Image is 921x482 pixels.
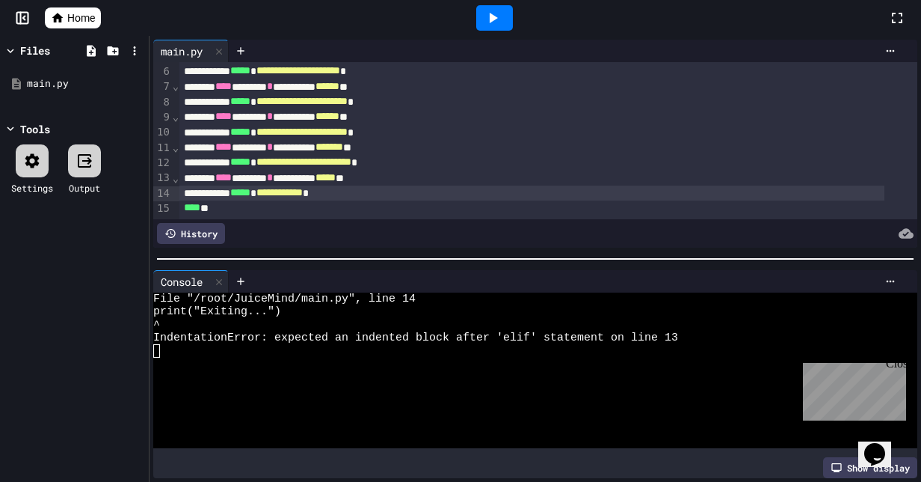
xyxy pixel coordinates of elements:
span: Fold line [172,141,179,153]
span: print("Exiting...") [153,305,281,318]
span: Fold line [172,172,179,184]
span: Fold line [172,80,179,92]
span: Home [67,10,95,25]
div: Tools [20,121,50,137]
div: History [157,223,225,244]
div: 7 [153,79,172,94]
iframe: chat widget [858,422,906,467]
div: 6 [153,64,172,79]
span: ^ [153,319,160,332]
div: main.py [153,40,229,62]
div: Console [153,274,210,290]
div: Settings [11,181,53,195]
div: 15 [153,201,172,216]
div: Show display [823,457,917,478]
div: 9 [153,110,172,125]
span: Fold line [172,111,179,123]
div: 14 [153,186,172,201]
div: Console [153,270,229,293]
div: 12 [153,156,172,171]
div: Files [20,43,50,58]
div: 10 [153,125,172,140]
iframe: chat widget [797,357,906,421]
div: 8 [153,95,172,110]
span: File "/root/JuiceMind/main.py", line 14 [153,293,416,305]
div: Chat with us now!Close [6,6,103,95]
a: Home [45,7,101,28]
span: IndentationError: expected an indented block after 'elif' statement on line 13 [153,332,678,344]
div: main.py [153,43,210,59]
div: main.py [27,76,144,91]
div: 13 [153,171,172,186]
div: 11 [153,141,172,156]
div: Output [69,181,100,195]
